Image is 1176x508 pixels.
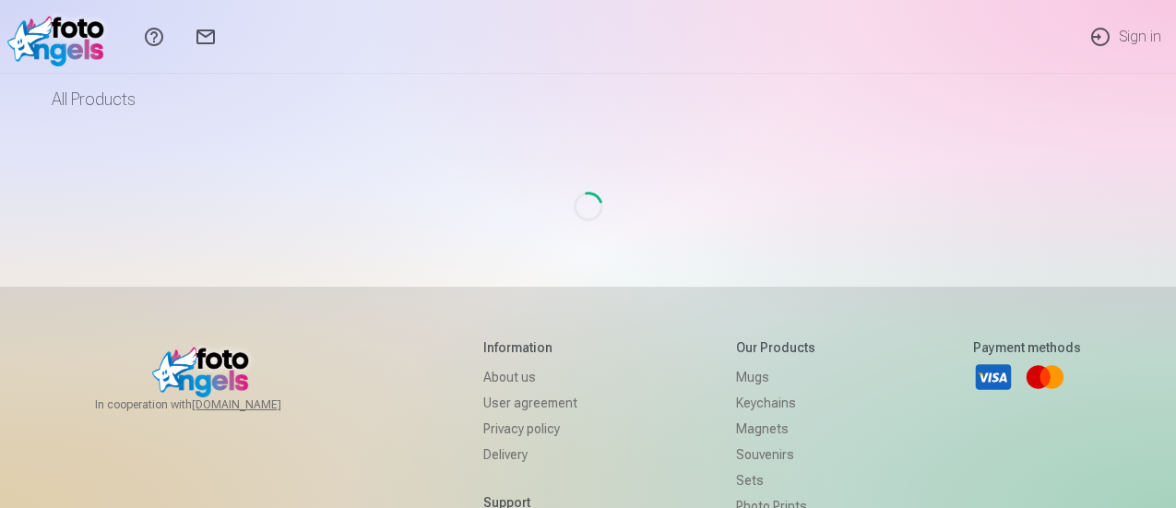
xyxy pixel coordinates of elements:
h5: Payment methods [973,338,1081,357]
a: Souvenirs [736,442,815,467]
span: In cooperation with [95,397,326,412]
a: [DOMAIN_NAME] [192,397,326,412]
a: Mugs [736,364,815,390]
a: Mastercard [1025,357,1065,397]
a: Delivery [483,442,577,467]
h5: Information [483,338,577,357]
a: Privacy policy [483,416,577,442]
a: Sets [736,467,815,493]
a: Visa [973,357,1014,397]
h5: Our products [736,338,815,357]
a: Keychains [736,390,815,416]
a: Magnets [736,416,815,442]
img: /v1 [7,7,113,66]
a: User agreement [483,390,577,416]
a: About us [483,364,577,390]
